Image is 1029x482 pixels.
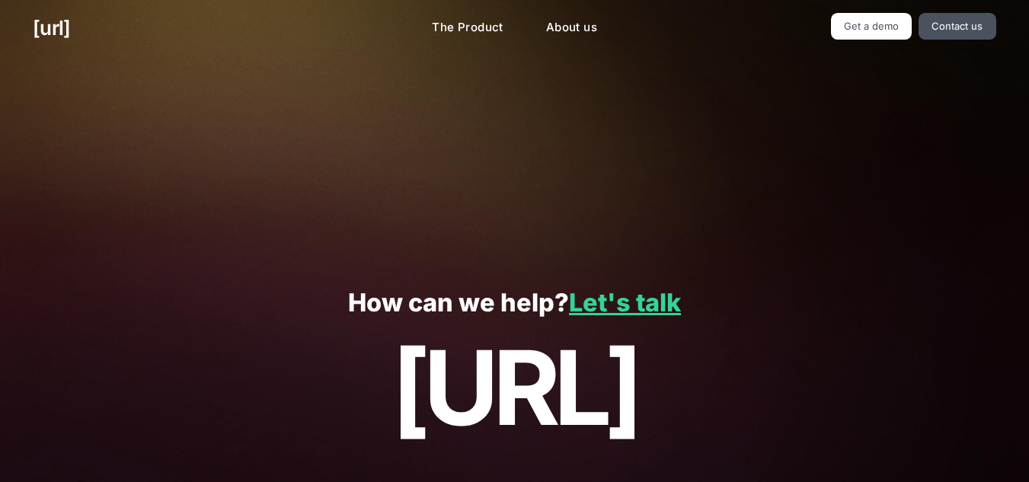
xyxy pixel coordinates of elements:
a: Let's talk [569,288,681,318]
a: [URL] [33,13,70,43]
a: About us [534,13,609,43]
p: [URL] [33,330,995,446]
a: The Product [420,13,516,43]
p: How can we help? [33,289,995,318]
a: Get a demo [831,13,912,40]
a: Contact us [919,13,996,40]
